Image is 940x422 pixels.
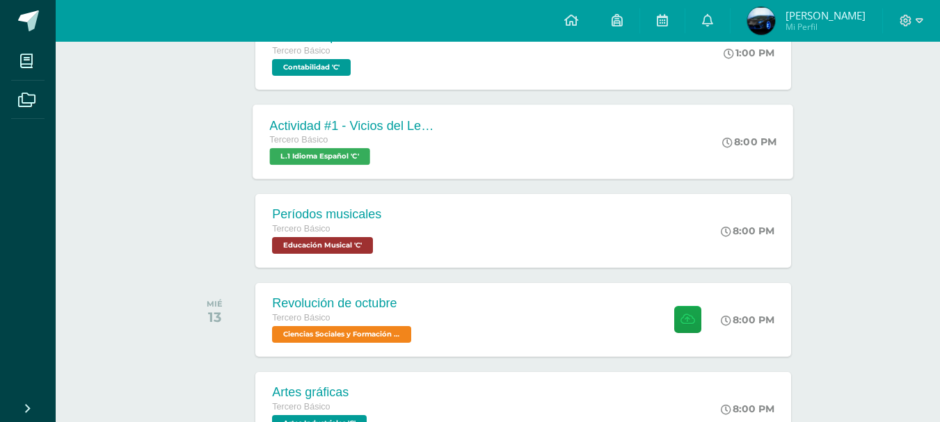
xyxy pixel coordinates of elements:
span: Tercero Básico [272,313,330,323]
span: Tercero Básico [272,224,330,234]
div: Artes gráficas [272,385,370,400]
div: Períodos musicales [272,207,381,222]
span: Ciencias Sociales y Formación Ciudadana 'C' [272,326,411,343]
div: 8:00 PM [721,314,774,326]
img: 02a5f9f54c7fb86c9517f3725941b99c.png [747,7,775,35]
div: 1:00 PM [724,47,774,59]
div: 8:00 PM [723,136,777,148]
div: 13 [207,309,223,325]
span: Tercero Básico [272,46,330,56]
span: Tercero Básico [272,402,330,412]
span: Educación Musical 'C' [272,237,373,254]
div: Revolución de octubre [272,296,415,311]
span: Contabilidad 'C' [272,59,351,76]
span: L.1 Idioma Español 'C' [270,148,370,165]
div: Actividad #1 - Vicios del LenguaJe [270,118,438,133]
span: Tercero Básico [270,135,328,145]
div: 8:00 PM [721,403,774,415]
span: Mi Perfil [786,21,866,33]
div: MIÉ [207,299,223,309]
div: 8:00 PM [721,225,774,237]
span: [PERSON_NAME] [786,8,866,22]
